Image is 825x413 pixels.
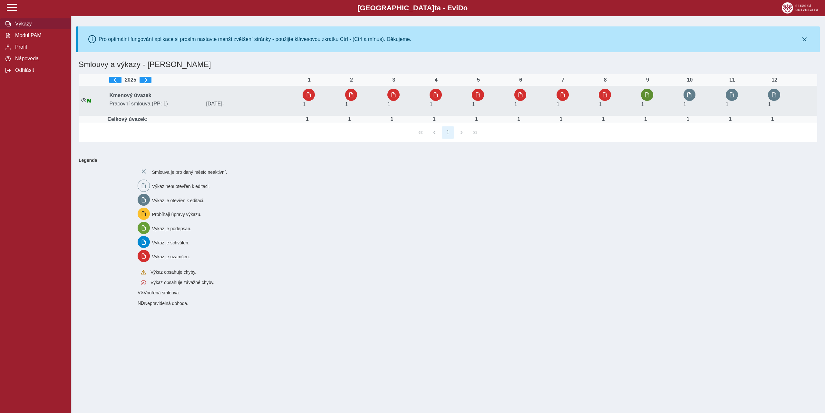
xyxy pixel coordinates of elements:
[768,77,781,83] div: 12
[724,116,737,122] div: Úvazek : 8 h / den. 40 h / týden.
[597,116,610,122] div: Úvazek : 8 h / den. 40 h / týden.
[385,116,398,122] div: Úvazek : 8 h / den. 40 h / týden.
[345,102,348,107] span: Úvazek : 8 h / den. 40 h / týden.
[599,77,612,83] div: 8
[684,77,696,83] div: 10
[13,44,65,50] span: Profil
[19,4,806,12] b: [GEOGRAPHIC_DATA] a - Evi
[430,77,442,83] div: 4
[203,101,300,107] span: [DATE]
[13,21,65,27] span: Výkazy
[472,77,485,83] div: 5
[641,102,644,107] span: Úvazek : 8 h / den. 40 h / týden.
[514,77,527,83] div: 6
[144,290,180,295] span: Vnořená smlouva.
[152,184,210,189] span: Výkaz není otevřen k editaci.
[463,4,468,12] span: o
[13,67,65,73] span: Odhlásit
[512,116,525,122] div: Úvazek : 8 h / den. 40 h / týden.
[152,170,227,175] span: Smlouva je pro daný měsíc neaktivní.
[387,102,390,107] span: Úvazek : 8 h / den. 40 h / týden.
[639,116,652,122] div: Úvazek : 8 h / den. 40 h / týden.
[458,4,463,12] span: D
[152,254,190,259] span: Výkaz je uzamčen.
[768,102,771,107] span: Úvazek : 8 h / den. 40 h / týden.
[514,102,517,107] span: Úvazek : 8 h / den. 40 h / týden.
[430,102,432,107] span: Úvazek : 8 h / den. 40 h / týden.
[99,36,411,42] div: Pro optimální fungování aplikace si prosím nastavte menší zvětšení stránky - použijte klávesovou ...
[766,116,779,122] div: Úvazek : 8 h / den. 40 h / týden.
[434,4,437,12] span: t
[76,57,696,72] h1: Smlouvy a výkazy - [PERSON_NAME]
[303,102,306,107] span: Úvazek : 8 h / den. 40 h / týden.
[303,77,315,83] div: 1
[726,102,729,107] span: Úvazek : 8 h / den. 40 h / týden.
[782,2,818,14] img: logo_web_su.png
[109,93,151,98] b: Kmenový úvazek
[152,240,189,245] span: Výkaz je schválen.
[138,290,144,295] span: Smlouva vnořená do kmene
[138,300,144,306] span: Smlouva vnořená do kmene
[345,77,358,83] div: 2
[87,98,91,103] span: Údaje souhlasí s údaji v Magionu
[428,116,441,122] div: Úvazek : 8 h / den. 40 h / týden.
[150,280,214,285] span: Výkaz obsahuje závažné chyby.
[387,77,400,83] div: 3
[107,116,300,123] td: Celkový úvazek:
[13,56,65,62] span: Nápověda
[726,77,739,83] div: 11
[107,101,203,107] span: Pracovní smlouva (PP: 1)
[641,77,654,83] div: 9
[682,116,694,122] div: Úvazek : 8 h / den. 40 h / týden.
[442,126,454,139] button: 1
[144,301,188,306] span: Nepravidelná dohoda.
[557,102,559,107] span: Úvazek : 8 h / den. 40 h / týden.
[557,77,569,83] div: 7
[109,77,297,83] div: 2025
[684,102,686,107] span: Úvazek : 8 h / den. 40 h / týden.
[555,116,568,122] div: Úvazek : 8 h / den. 40 h / týden.
[76,155,815,165] b: Legenda
[13,33,65,38] span: Modul PAM
[470,116,483,122] div: Úvazek : 8 h / den. 40 h / týden.
[472,102,475,107] span: Úvazek : 8 h / den. 40 h / týden.
[152,198,205,203] span: Výkaz je otevřen k editaci.
[222,101,224,106] span: -
[152,212,201,217] span: Probíhají úpravy výkazu.
[301,116,314,122] div: Úvazek : 8 h / den. 40 h / týden.
[599,102,602,107] span: Úvazek : 8 h / den. 40 h / týden.
[152,226,191,231] span: Výkaz je podepsán.
[81,98,86,103] i: Smlouva je aktivní
[150,270,196,275] span: Výkaz obsahuje chyby.
[343,116,356,122] div: Úvazek : 8 h / den. 40 h / týden.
